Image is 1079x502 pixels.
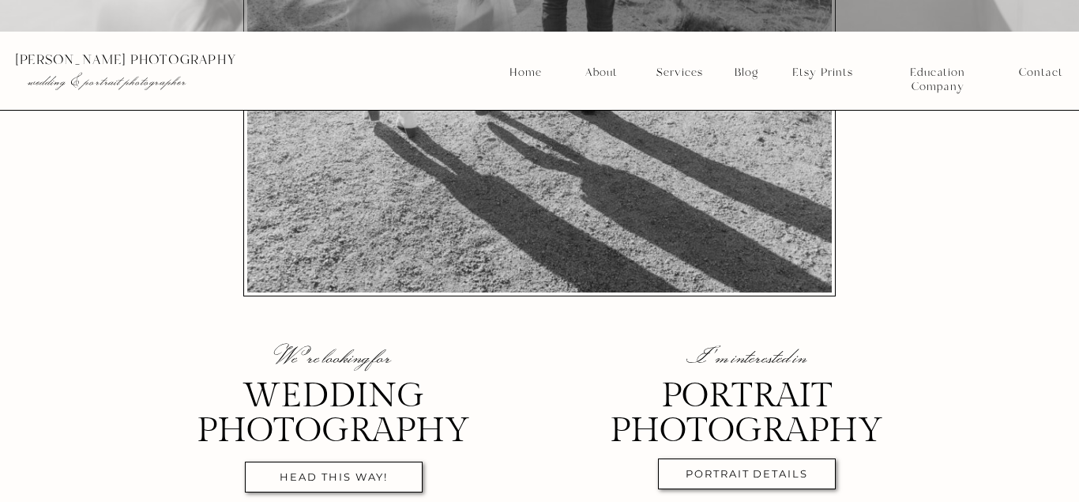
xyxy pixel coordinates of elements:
[603,379,889,440] h3: portrait photography
[581,66,621,80] a: About
[1019,66,1062,80] a: Contact
[883,66,992,80] a: Education Company
[15,53,292,67] p: [PERSON_NAME] photography
[650,66,709,80] a: Services
[190,379,476,440] h3: wedding photography
[786,66,859,80] a: Etsy Prints
[659,346,835,368] p: I'm interested in
[729,66,764,80] a: Blog
[509,66,543,80] a: Home
[253,471,415,489] a: head this way!
[28,74,260,89] p: wedding & portrait photographer
[246,346,422,368] p: We're looking for
[666,468,828,486] a: portrait details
